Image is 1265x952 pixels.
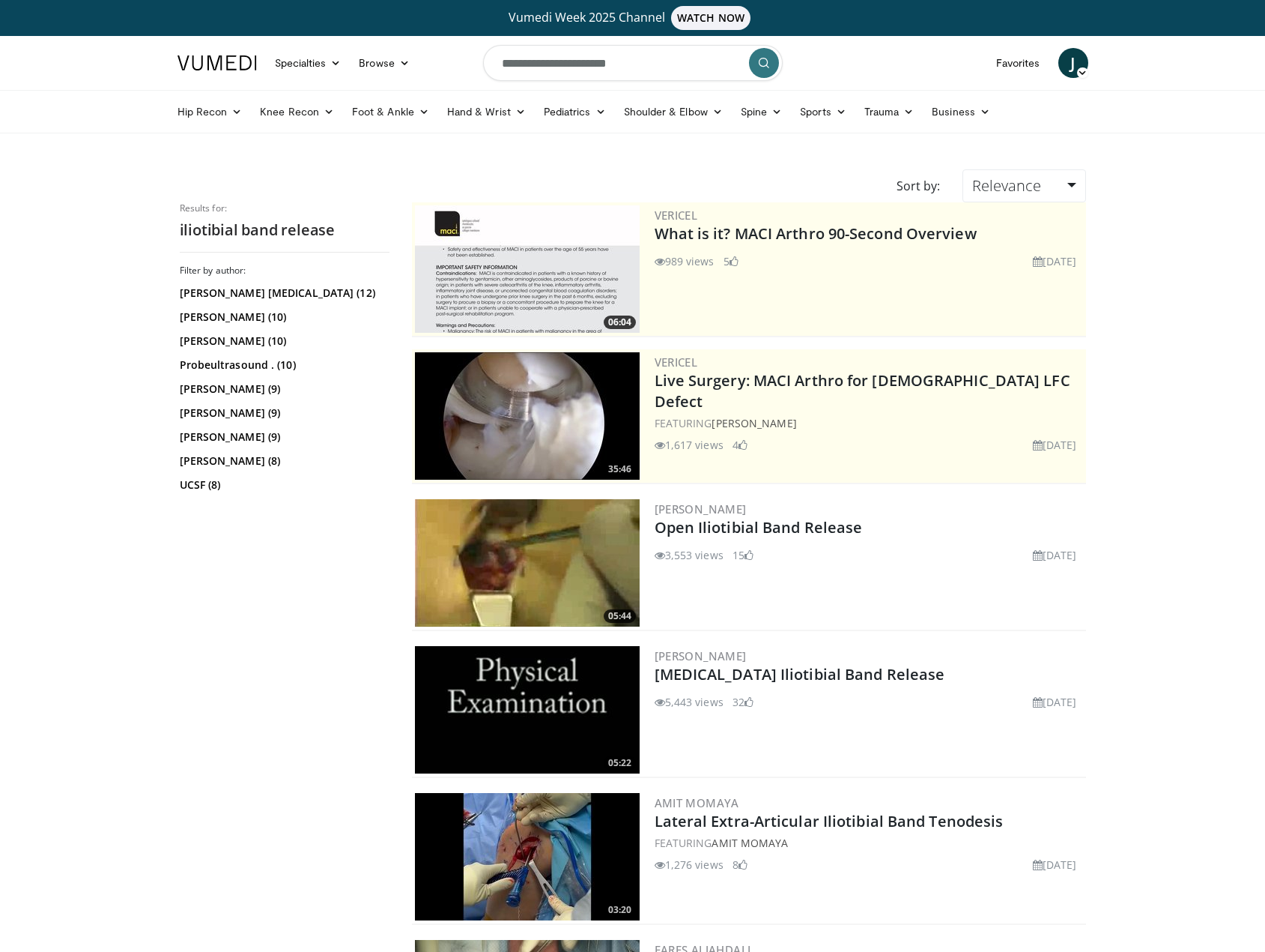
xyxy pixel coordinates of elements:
[791,97,855,127] a: Sports
[723,253,738,269] li: 5
[415,646,640,774] a: 05:22
[180,430,386,445] a: [PERSON_NAME] (9)
[655,664,945,684] a: [MEDICAL_DATA] Iliotibial Band Release
[415,352,640,480] img: eb023345-1e2d-4374-a840-ddbc99f8c97c.300x170_q85_crop-smart_upscale.jpg
[438,97,535,127] a: Hand & Wrist
[604,609,636,623] span: 05:44
[180,406,386,421] a: [PERSON_NAME] (9)
[604,463,636,476] span: 35:46
[732,547,753,563] li: 15
[178,55,257,70] img: VuMedi Logo
[1033,857,1077,873] li: [DATE]
[604,756,636,770] span: 05:22
[712,836,788,850] a: Amit Momaya
[855,97,923,127] a: Trauma
[604,903,636,917] span: 03:20
[1033,437,1077,453] li: [DATE]
[655,437,723,453] li: 1,617 views
[732,694,753,710] li: 32
[655,223,977,244] a: What is it? MACI Arthro 90-Second Overview
[483,45,783,81] input: Search topics, interventions
[655,811,1004,831] a: Lateral Extra-Articular Iliotibial Band Tenodesis
[180,454,386,469] a: [PERSON_NAME] (8)
[180,220,389,240] h2: iliotibial band release
[655,835,1083,851] div: FEATURING
[1033,253,1077,269] li: [DATE]
[535,97,615,127] a: Pediatrics
[655,415,1083,431] div: FEATURING
[655,648,747,663] a: [PERSON_NAME]
[655,547,723,563] li: 3,553 views
[1058,48,1088,78] a: J
[962,169,1085,202] a: Relevance
[180,334,386,349] a: [PERSON_NAME] (10)
[655,370,1070,412] a: Live Surgery: MACI Arthro for [DEMOGRAPHIC_DATA] LFC Defect
[655,208,698,223] a: Vericel
[169,97,252,127] a: Hip Recon
[655,253,715,269] li: 989 views
[180,265,389,277] h3: Filter by author:
[655,694,723,710] li: 5,443 views
[266,48,351,78] a: Specialties
[712,416,796,430] a: [PERSON_NAME]
[655,517,863,537] a: Open Iliotibial Band Release
[180,202,389,214] p: Results for:
[1033,694,1077,710] li: [DATE]
[415,205,640,333] a: 06:04
[987,48,1049,78] a: Favorites
[732,437,747,453] li: 4
[655,501,747,516] a: [PERSON_NAME]
[350,48,419,78] a: Browse
[180,477,386,492] a: UCSF (8)
[655,795,739,810] a: Amit Momaya
[972,175,1041,196] span: Relevance
[180,358,386,373] a: Probeultrasound . (10)
[415,499,640,627] img: elkousy_-_it_band_2.png.300x170_q85_crop-smart_upscale.jpg
[671,6,750,30] span: WATCH NOW
[180,6,1086,30] a: Vumedi Week 2025 ChannelWATCH NOW
[415,793,640,921] img: 76d12e75-e737-4f08-8858-c8784dcc3aba.300x170_q85_crop-smart_upscale.jpg
[655,355,698,370] a: Vericel
[180,286,386,301] a: [PERSON_NAME] [MEDICAL_DATA] (12)
[923,97,999,127] a: Business
[732,97,791,127] a: Spine
[615,97,732,127] a: Shoulder & Elbow
[655,857,723,873] li: 1,276 views
[885,169,951,202] div: Sort by:
[415,499,640,627] a: 05:44
[343,97,438,127] a: Foot & Ankle
[415,646,640,774] img: 38372_0000_3.png.300x170_q85_crop-smart_upscale.jpg
[251,97,343,127] a: Knee Recon
[1033,547,1077,563] li: [DATE]
[604,316,636,329] span: 06:04
[415,205,640,333] img: aa6cc8ed-3dbf-4b6a-8d82-4a06f68b6688.300x170_q85_crop-smart_upscale.jpg
[180,382,386,397] a: [PERSON_NAME] (9)
[180,310,386,325] a: [PERSON_NAME] (10)
[732,857,747,873] li: 8
[415,793,640,921] a: 03:20
[415,352,640,480] a: 35:46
